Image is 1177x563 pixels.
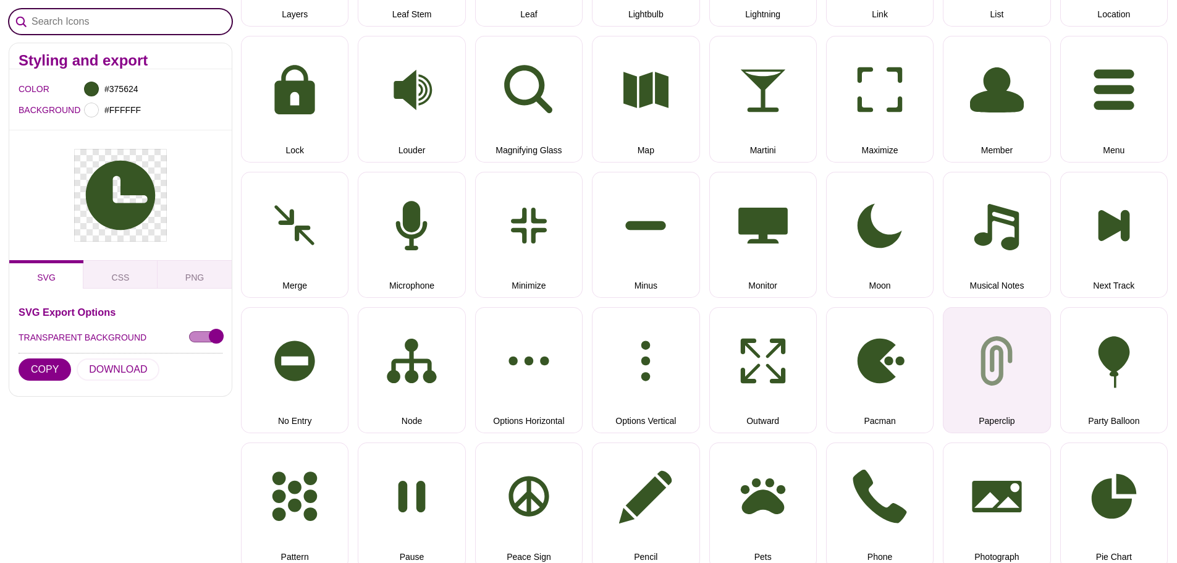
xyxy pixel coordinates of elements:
button: Minus [592,172,699,298]
label: TRANSPARENT BACKGROUND [19,329,146,345]
button: Options Horizontal [475,307,583,433]
button: Party Balloon [1060,307,1168,433]
button: Outward [709,307,817,433]
button: No Entry [241,307,348,433]
button: Louder [358,36,465,162]
input: Search Icons [9,9,232,34]
button: Map [592,36,699,162]
button: Pacman [826,307,934,433]
button: COPY [19,358,71,381]
button: Menu [1060,36,1168,162]
button: Merge [241,172,348,298]
label: BACKGROUND [19,102,34,118]
button: PNG [158,260,232,289]
button: Member [943,36,1050,162]
button: Options Vertical [592,307,699,433]
button: CSS [83,260,158,289]
button: Minimize [475,172,583,298]
button: Musical Notes [943,172,1050,298]
button: Lock [241,36,348,162]
button: Monitor [709,172,817,298]
button: Magnifying Glass [475,36,583,162]
h3: SVG Export Options [19,307,222,317]
button: Paperclip [943,307,1050,433]
h2: Styling and export [19,56,222,66]
button: Maximize [826,36,934,162]
span: CSS [112,273,130,282]
button: DOWNLOAD [77,358,159,381]
button: Node [358,307,465,433]
span: PNG [185,273,204,282]
label: COLOR [19,81,34,97]
button: Microphone [358,172,465,298]
button: Moon [826,172,934,298]
button: Next Track [1060,172,1168,298]
button: Martini [709,36,817,162]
